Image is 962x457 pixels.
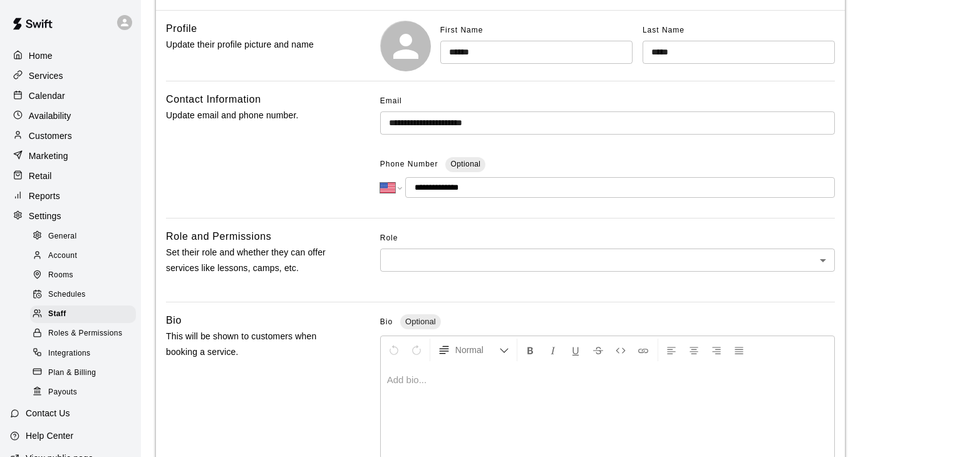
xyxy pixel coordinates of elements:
span: Account [48,250,77,262]
h6: Bio [166,312,182,329]
span: Roles & Permissions [48,327,122,340]
p: This will be shown to customers when booking a service. [166,329,340,360]
button: Format Underline [565,339,586,361]
a: Account [30,246,141,265]
button: Redo [406,339,427,361]
div: Integrations [30,345,136,362]
div: Rooms [30,267,136,284]
a: Roles & Permissions [30,324,141,344]
button: Justify Align [728,339,750,361]
button: Left Align [661,339,682,361]
a: Schedules [30,285,141,305]
button: Insert Code [610,339,631,361]
a: Reports [10,187,131,205]
div: Account [30,247,136,265]
a: Services [10,66,131,85]
button: Insert Link [633,339,654,361]
button: Format Strikethrough [587,339,609,361]
div: Schedules [30,286,136,304]
h6: Contact Information [166,91,261,108]
span: First Name [440,26,484,34]
span: Integrations [48,347,91,360]
p: Calendar [29,90,65,102]
button: Format Bold [520,339,541,361]
p: Customers [29,130,72,142]
span: Rooms [48,269,73,282]
span: Role [380,228,835,249]
p: Contact Us [26,407,70,419]
p: Help Center [26,429,73,442]
a: Integrations [30,344,141,363]
a: Marketing [10,146,131,165]
span: Staff [48,308,66,321]
p: Update their profile picture and name [166,37,340,53]
div: Staff [30,306,136,323]
p: Services [29,69,63,82]
p: Home [29,49,53,62]
a: Payouts [30,383,141,402]
span: Optional [400,317,440,326]
a: Settings [10,207,131,225]
span: Schedules [48,289,86,301]
a: Retail [10,167,131,185]
a: Staff [30,305,141,324]
button: Formatting Options [433,339,514,361]
button: Undo [383,339,405,361]
p: Set their role and whether they can offer services like lessons, camps, etc. [166,245,340,276]
span: Payouts [48,386,77,399]
span: General [48,230,77,243]
span: Phone Number [380,155,438,175]
p: Retail [29,170,52,182]
span: Last Name [643,26,685,34]
h6: Role and Permissions [166,228,271,245]
button: Center Align [683,339,705,361]
a: Customers [10,126,131,145]
div: Roles & Permissions [30,325,136,342]
p: Availability [29,110,71,122]
a: Home [10,46,131,65]
a: Plan & Billing [30,363,141,383]
a: Availability [10,106,131,125]
div: Payouts [30,384,136,401]
span: Normal [455,344,499,356]
p: Settings [29,210,61,222]
div: General [30,228,136,245]
span: Plan & Billing [48,367,96,379]
button: Right Align [706,339,727,361]
span: Optional [450,160,480,168]
span: Email [380,91,402,111]
a: Calendar [10,86,131,105]
a: General [30,227,141,246]
button: Format Italics [542,339,564,361]
span: Bio [380,317,393,326]
p: Marketing [29,150,68,162]
div: Plan & Billing [30,364,136,382]
h6: Profile [166,21,197,37]
p: Update email and phone number. [166,108,340,123]
p: Reports [29,190,60,202]
a: Rooms [30,266,141,285]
